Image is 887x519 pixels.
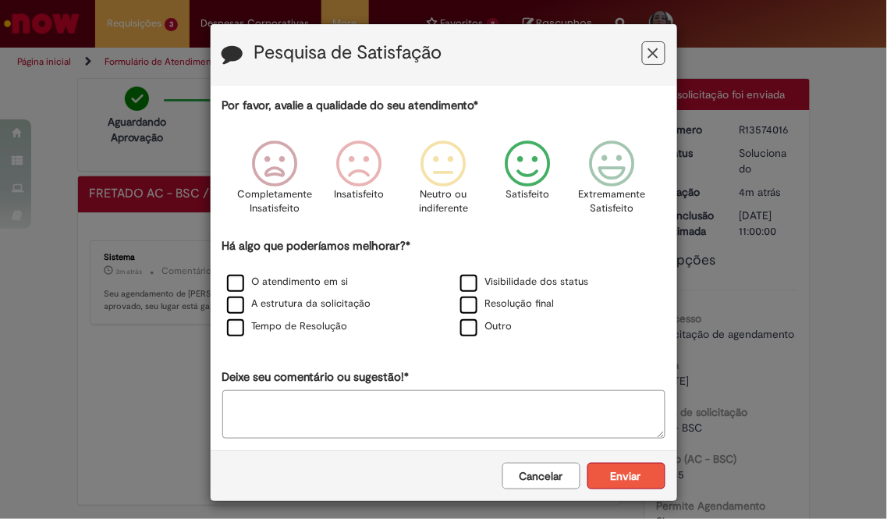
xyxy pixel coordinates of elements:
[579,187,646,216] p: Extremamente Satisfeito
[222,98,479,114] label: Por favor, avalie a qualidade do seu atendimento*
[222,369,410,386] label: Deixe seu comentário ou sugestão!*
[227,319,348,334] label: Tempo de Resolução
[587,463,665,489] button: Enviar
[502,463,580,489] button: Cancelar
[403,129,483,236] div: Neutro ou indiferente
[319,129,399,236] div: Insatisfeito
[573,129,652,236] div: Extremamente Satisfeito
[488,129,568,236] div: Satisfeito
[237,187,312,216] p: Completamente Insatisfeito
[415,187,471,216] p: Neutro ou indiferente
[254,43,442,63] label: Pesquisa de Satisfação
[460,319,513,334] label: Outro
[227,297,371,311] label: A estrutura da solicitação
[506,187,550,202] p: Satisfeito
[222,238,665,339] div: Há algo que poderíamos melhorar?*
[227,275,349,290] label: O atendimento em si
[235,129,314,236] div: Completamente Insatisfeito
[460,297,555,311] label: Resolução final
[334,187,384,202] p: Insatisfeito
[460,275,589,290] label: Visibilidade dos status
